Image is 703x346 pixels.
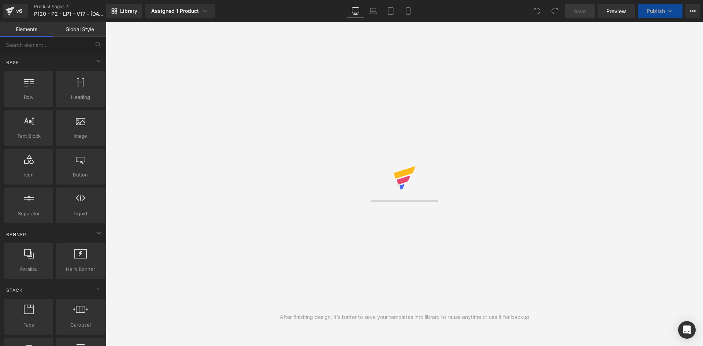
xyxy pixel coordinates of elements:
button: More [685,4,700,18]
span: Separator [7,210,51,217]
a: v6 [3,4,28,18]
span: Parallax [7,265,51,273]
a: Preview [598,4,635,18]
span: Base [5,59,20,66]
a: Product Pages [34,4,118,10]
span: Library [120,8,137,14]
div: Assigned 1 Product [151,7,209,15]
span: Button [58,171,103,179]
div: v6 [15,6,24,16]
a: Global Style [53,22,106,37]
span: Banner [5,231,27,238]
a: Desktop [347,4,364,18]
button: Undo [530,4,544,18]
span: Text Block [7,132,51,140]
div: After finishing design, it's better to save your templates into library to reuse anytime or use i... [280,313,529,321]
span: Image [58,132,103,140]
a: New Library [106,4,142,18]
span: Liquid [58,210,103,217]
a: Mobile [399,4,417,18]
a: Laptop [364,4,382,18]
span: Publish [647,8,665,14]
span: Heading [58,93,103,101]
span: Hero Banner [58,265,103,273]
button: Redo [547,4,562,18]
span: Icon [7,171,51,179]
span: Row [7,93,51,101]
button: Publish [638,4,682,18]
span: Stack [5,287,23,294]
span: Preview [606,7,626,15]
span: Tabs [7,321,51,329]
span: Save [574,7,586,15]
span: P120 - P2 - LP1 - V17 - [DATE] [34,11,104,17]
div: Open Intercom Messenger [678,321,696,339]
a: Tablet [382,4,399,18]
span: Carousel [58,321,103,329]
